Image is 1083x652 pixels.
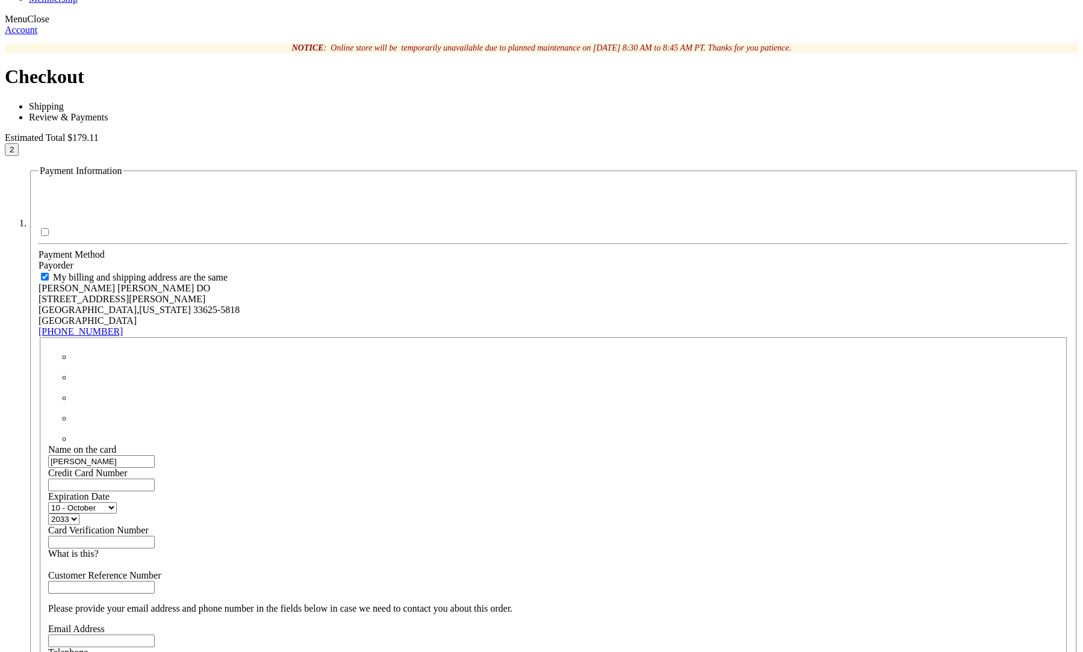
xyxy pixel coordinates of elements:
span: Name on the card [48,444,116,455]
span: 2 [10,145,14,154]
iframe: reCAPTCHA [39,179,222,226]
button: 2 [5,143,19,156]
img: American Express [72,342,100,360]
strong: NOTICE [292,43,324,52]
input: Card Verification Number [48,536,155,548]
img: MasterCard [72,383,100,401]
span: What is this? [48,548,99,559]
div: Payment Method [39,249,1069,260]
span: Customer Reference Number [48,570,161,580]
span: Checkout [5,66,84,87]
span: Card Verification Number [48,525,149,535]
em: : Online store will be temporarily unavailable due to planned maintenance on [DATE] 8:30 AM to 8:... [292,43,792,52]
span: Estimated Total [5,132,65,143]
span: My billing and shipping address are the same [53,272,228,282]
span: $179.11 [67,132,98,143]
span: Expiration Date [48,491,110,501]
span: [US_STATE] [139,305,191,315]
span: Email Address [48,624,105,634]
span: Menu [5,14,27,24]
span: Payment Information [40,166,122,176]
input: Credit Card Number [48,479,155,491]
span: Payorder [39,260,73,270]
span: Close [27,14,49,24]
a: Account [5,25,37,35]
p: Please provide your email address and phone number in the fields below in case we need to contact... [48,603,1059,614]
span: Review & Payments [29,112,108,122]
a: [PHONE_NUMBER] [39,326,123,337]
div: [PERSON_NAME] [PERSON_NAME] DO [STREET_ADDRESS][PERSON_NAME] [GEOGRAPHIC_DATA] , 33625-5818 [GEOG... [39,283,1069,337]
img: JCB [72,424,100,442]
img: Visa [72,362,100,380]
span: Credit Card Number [48,468,128,478]
img: Discover [72,403,100,421]
span: Shipping [29,101,64,111]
